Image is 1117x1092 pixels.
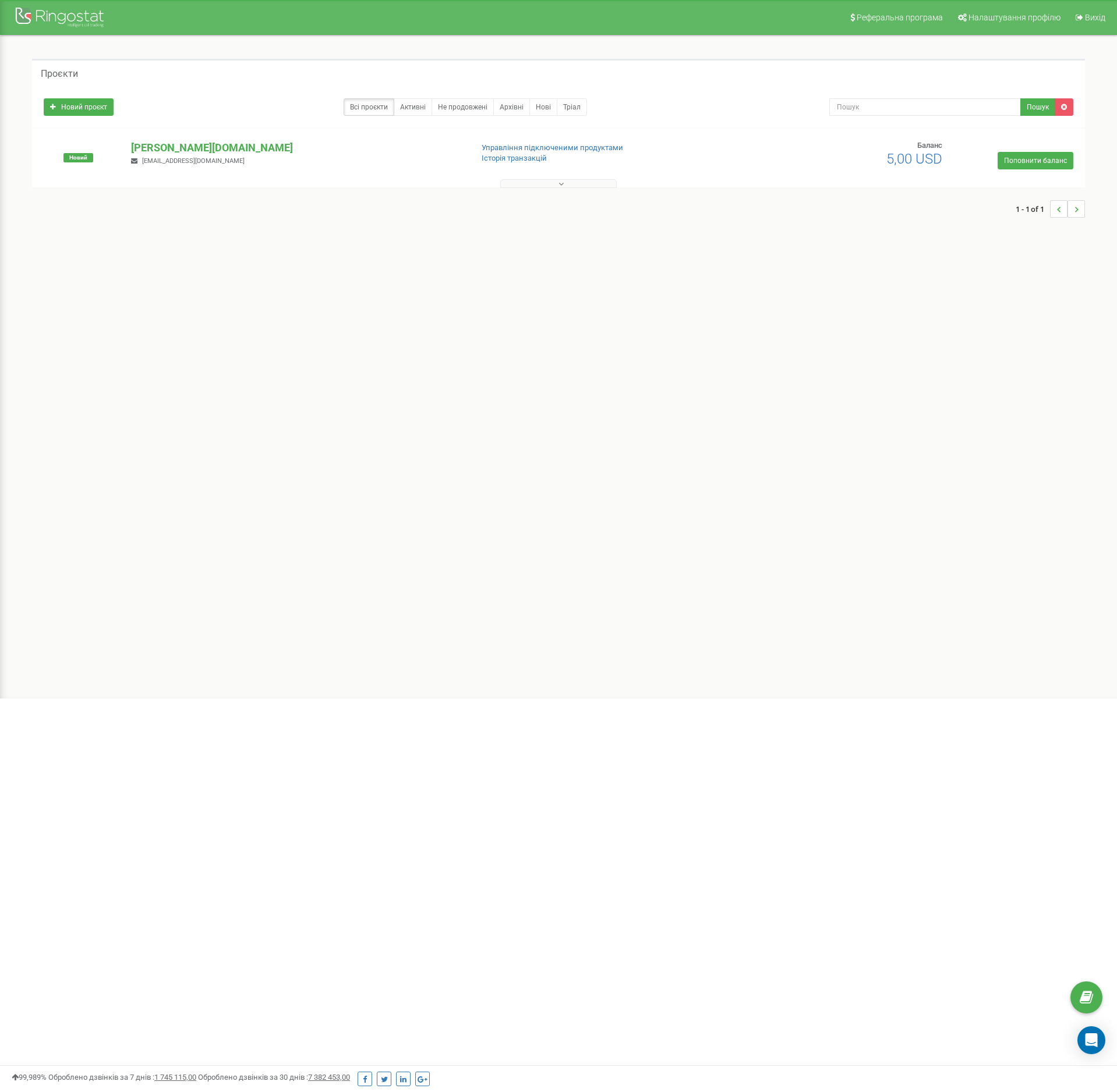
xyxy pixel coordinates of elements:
[344,98,394,116] a: Всі проєкти
[482,154,547,162] a: Історія транзакцій
[998,152,1073,169] a: Поповнити баланс
[142,157,245,165] span: [EMAIL_ADDRESS][DOMAIN_NAME]
[1016,189,1085,229] nav: ...
[557,98,587,116] a: Тріал
[493,98,530,116] a: Архівні
[1020,98,1055,116] button: Пошук
[131,140,462,155] p: [PERSON_NAME][DOMAIN_NAME]
[63,153,93,162] span: Новий
[41,69,78,79] h5: Проєкти
[432,98,494,116] a: Не продовжені
[886,151,942,167] span: 5,00 USD
[857,13,943,22] span: Реферальна програма
[394,98,432,116] a: Активні
[917,141,942,150] span: Баланс
[1085,13,1105,22] span: Вихід
[482,143,623,152] a: Управління підключеними продуктами
[968,13,1061,22] span: Налаштування профілю
[1077,1026,1105,1054] div: Open Intercom Messenger
[1016,200,1050,218] span: 1 - 1 of 1
[44,98,114,116] a: Новий проєкт
[829,98,1021,116] input: Пошук
[529,98,557,116] a: Нові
